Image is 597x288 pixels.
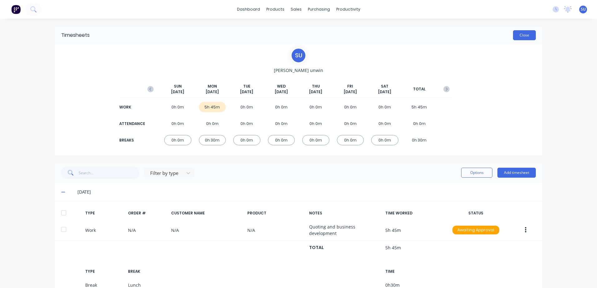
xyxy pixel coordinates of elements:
div: 0h 0m [371,118,398,129]
div: STATUS [447,210,504,216]
span: THU [312,84,320,89]
div: TYPE [85,269,123,274]
span: FRI [347,84,353,89]
div: 0h 0m [302,102,329,112]
div: NOTES [309,210,380,216]
span: WED [277,84,286,89]
span: [DATE] [275,89,288,95]
span: SU [581,7,586,12]
div: 0h 0m [337,102,364,112]
div: 0h 0m [268,102,295,112]
span: [PERSON_NAME] unwin [274,67,323,74]
div: WORK [119,104,144,110]
div: 0h 0m [268,118,295,129]
div: PRODUCT [247,210,304,216]
div: 0h 0m [164,135,191,145]
input: Search... [79,166,140,179]
button: Add timesheet [497,168,536,178]
span: [DATE] [309,89,322,95]
div: products [263,5,288,14]
button: Options [461,168,492,178]
div: 0h 30m [199,135,226,145]
button: Close [513,30,536,40]
div: 0h 0m [371,102,398,112]
div: 0h 0m [164,118,191,129]
div: s u [291,48,306,63]
div: productivity [333,5,363,14]
div: TIME WORKED [385,210,442,216]
span: [DATE] [206,89,219,95]
span: [DATE] [344,89,357,95]
div: 0h 0m [406,118,433,129]
span: TUE [243,84,250,89]
span: SAT [381,84,388,89]
div: ATTENDANCE [119,121,144,127]
div: 0h 0m [302,118,329,129]
div: 0h 0m [337,135,364,145]
div: 0h 0m [371,135,398,145]
div: 5h 45m [199,102,226,112]
span: [DATE] [171,89,184,95]
span: TOTAL [413,86,426,92]
div: 0h 0m [302,135,329,145]
div: 5h 45m [406,102,433,112]
div: 0h 0m [233,118,260,129]
div: BREAK [128,269,166,274]
div: Awaiting Approval [452,226,499,234]
span: SUN [174,84,182,89]
div: 0h 0m [268,135,295,145]
div: Timesheets [61,31,90,39]
div: 0h 0m [233,102,260,112]
div: TYPE [85,210,123,216]
span: [DATE] [240,89,253,95]
div: 0h 30m [406,135,433,145]
img: Factory [11,5,21,14]
span: [DATE] [378,89,391,95]
div: CUSTOMER NAME [171,210,242,216]
div: sales [288,5,305,14]
div: ORDER # [128,210,166,216]
div: [DATE] [77,189,536,195]
span: MON [208,84,217,89]
div: purchasing [305,5,333,14]
div: TIME [385,269,442,274]
div: 0h 0m [199,118,226,129]
div: 0h 0m [233,135,260,145]
a: dashboard [234,5,263,14]
div: 0h 0m [337,118,364,129]
div: 0h 0m [164,102,191,112]
div: BREAKS [119,137,144,143]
